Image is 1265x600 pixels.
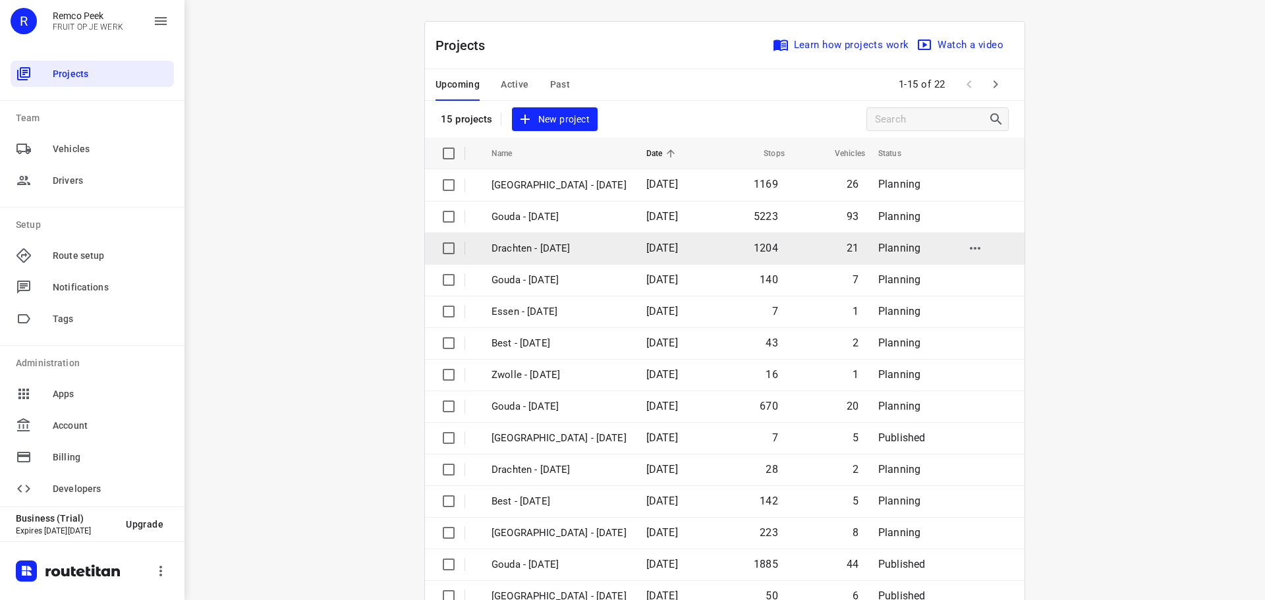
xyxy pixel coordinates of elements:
span: Planning [878,495,920,507]
p: Remco Peek [53,11,123,21]
span: 44 [847,558,858,570]
span: Vehicles [53,142,169,156]
span: Planning [878,337,920,349]
span: [DATE] [646,178,678,190]
span: [DATE] [646,400,678,412]
span: 1-15 of 22 [893,70,951,99]
span: 7 [853,273,858,286]
button: New project [512,107,598,132]
span: Projects [53,67,169,81]
span: Planning [878,242,920,254]
span: [DATE] [646,273,678,286]
span: Billing [53,450,169,464]
span: 140 [760,273,778,286]
div: Apps [11,381,174,407]
span: [DATE] [646,337,678,349]
p: Best - Thursday [492,494,627,509]
p: Team [16,111,174,125]
span: 223 [760,526,778,539]
span: Planning [878,273,920,286]
p: Best - [DATE] [492,336,627,351]
p: Drachten - Thursday [492,462,627,477]
span: Upgrade [126,519,163,530]
p: Gemeente Rotterdam - Thursday [492,431,627,446]
div: Route setup [11,242,174,269]
span: Apps [53,387,169,401]
p: Gouda - Wednesday [492,557,627,572]
span: Planning [878,400,920,412]
span: Drivers [53,174,169,188]
span: 28 [766,463,777,476]
span: 8 [853,526,858,539]
p: Drachten - Monday [492,241,627,256]
span: Name [492,146,530,161]
span: [DATE] [646,558,678,570]
p: Administration [16,356,174,370]
div: Developers [11,476,174,502]
span: Status [878,146,918,161]
span: Planning [878,178,920,190]
span: 20 [847,400,858,412]
div: Account [11,412,174,439]
span: Next Page [982,71,1009,97]
div: Projects [11,61,174,87]
div: Billing [11,444,174,470]
p: Gouda - Thursday [492,399,627,414]
span: 5 [853,495,858,507]
button: Upgrade [115,512,174,536]
span: 2 [853,337,858,349]
p: Projects [436,36,496,55]
span: 1204 [754,242,778,254]
span: Previous Page [956,71,982,97]
span: Stops [746,146,785,161]
div: Vehicles [11,136,174,162]
span: New project [520,111,590,128]
span: [DATE] [646,242,678,254]
p: [GEOGRAPHIC_DATA] - [DATE] [492,178,627,193]
span: [DATE] [646,368,678,381]
span: Published [878,558,926,570]
input: Search projects [875,109,988,130]
p: Setup [16,218,174,232]
span: 7 [772,431,778,444]
span: Account [53,419,169,433]
span: Planning [878,368,920,381]
span: Planning [878,526,920,539]
span: Published [878,431,926,444]
span: 1 [853,368,858,381]
span: Developers [53,482,169,496]
p: Expires [DATE][DATE] [16,526,115,535]
span: 1169 [754,178,778,190]
p: Zwolle - Thursday [492,526,627,541]
span: [DATE] [646,305,678,317]
span: [DATE] [646,526,678,539]
span: [DATE] [646,431,678,444]
span: 93 [847,210,858,223]
p: Gouda - [DATE] [492,209,627,225]
div: R [11,8,37,34]
span: 2 [853,463,858,476]
span: [DATE] [646,210,678,223]
span: Past [550,76,571,93]
span: Route setup [53,249,169,263]
span: Planning [878,305,920,317]
p: 15 projects [441,113,493,125]
div: Drivers [11,167,174,194]
p: Business (Trial) [16,513,115,524]
span: Tags [53,312,169,326]
span: Planning [878,210,920,223]
span: 670 [760,400,778,412]
span: Notifications [53,281,169,294]
span: 7 [772,305,778,317]
p: Gouda - [DATE] [492,273,627,288]
span: Date [646,146,680,161]
p: Essen - [DATE] [492,304,627,319]
span: [DATE] [646,495,678,507]
span: 1885 [754,558,778,570]
span: 21 [847,242,858,254]
p: FRUIT OP JE WERK [53,22,123,32]
span: 5 [853,431,858,444]
span: 1 [853,305,858,317]
span: Planning [878,463,920,476]
span: [DATE] [646,463,678,476]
